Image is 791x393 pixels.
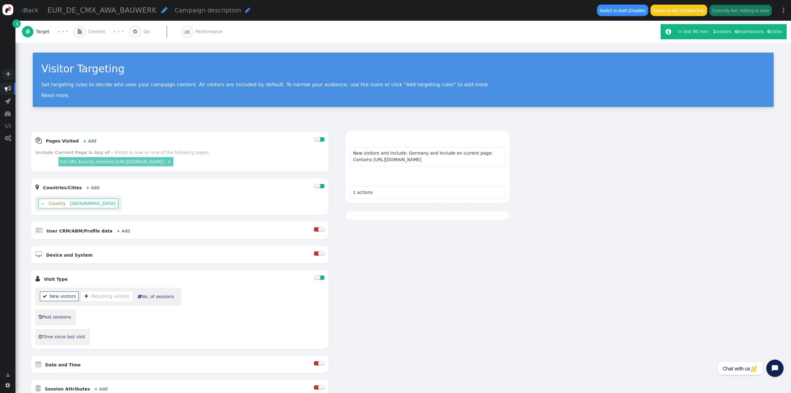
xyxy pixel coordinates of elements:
span:  [6,372,10,378]
span:  [245,7,250,13]
p: Set targeting rules to decide who sees your campaign content. All visitors are included by defaul... [41,82,765,88]
a:  Countries/Cities + Add [36,185,109,190]
li: Returning visitors [82,292,132,301]
button: Switch to test (Disable live) [650,5,708,16]
span:  [16,20,19,27]
b: Date and Time [45,362,81,367]
a: Read more. [41,92,70,98]
span: Performance [195,28,225,35]
span:  [36,227,42,233]
span:  [36,276,40,282]
div: visitors [711,28,733,35]
a: ‒ [41,201,44,206]
img: logo-icon.svg [2,4,13,15]
span:  [184,29,190,34]
a: Full URL Exactly matches [URL][DOMAIN_NAME] [60,159,163,164]
a:  Date and Time [36,362,91,367]
b: 0 [767,29,770,34]
b: Session Attributes [45,387,90,391]
div: · · · [58,28,68,36]
span:  [36,137,42,143]
a:  User CRM/ABM/Profile data + Add [36,229,140,233]
span: impressions [735,29,764,34]
h6: Your campaign is targeting [350,135,505,144]
span:  [39,335,42,339]
a:  [12,19,21,28]
span:  [39,315,42,319]
a: + Add [86,185,99,190]
a:  Pages Visited + Add [36,139,106,143]
b: Countries/Cities [43,185,82,190]
a:  [2,369,14,380]
a: × [166,159,172,164]
li: New visitors [40,292,79,301]
span: QA [143,28,152,35]
span: Content [88,28,108,35]
div: · · · [113,28,124,36]
a: + [2,69,14,79]
span: clicks [767,29,782,34]
a:  Session Attributes + Add [36,387,117,391]
a: Time since last visit [38,332,85,342]
a: + Add [83,139,96,143]
b: Include Current Page is Any of - [36,150,113,155]
span:  [5,123,11,129]
b: Pages Visited [46,139,79,143]
span:  [22,7,24,13]
b: Device and System [46,253,92,258]
b: User CRM/ABM/Profile data [46,229,112,233]
div: Visitor is now on one of the following pages. [114,150,210,155]
span: Target [36,28,52,35]
span:  [36,251,42,258]
span:  [36,361,41,367]
a: + Add [94,387,108,391]
a:  Target · · · [22,21,74,43]
a: + Add [116,229,130,233]
span:  [36,385,41,391]
span:  [78,29,82,34]
div: Visitor Targeting [41,61,765,77]
a:  Performance [181,21,237,43]
b: Visit Type [44,277,68,282]
span: [GEOGRAPHIC_DATA] [70,201,116,206]
b: 1 [713,29,716,34]
a:  Content · · · [74,21,129,43]
span:  [5,135,11,141]
span:  [43,294,47,298]
a: Past sessions [38,312,71,323]
span: EUR_DE_CMX_AWA_BAUWERK [48,6,157,15]
span:  [6,383,10,387]
span:  [666,28,671,35]
button: Currently live: nothing to save [709,5,772,16]
span:  [133,29,137,34]
a:  Device and System [36,253,103,258]
div: In last 90 min: [678,28,711,35]
a: Back [22,6,39,15]
h6: Presenting [350,175,505,183]
b: 0 [735,29,738,34]
a: No. of sessions [137,293,174,300]
a:  Visit Type [36,277,78,282]
a:  QA [129,21,181,43]
a: ⋮ [776,1,791,19]
span:  [161,6,167,14]
span:  [36,184,39,190]
span:  [26,29,30,34]
span: Campaign description [175,7,241,14]
span:  [5,98,11,104]
span: 1 actions [353,190,373,195]
span: Country [45,201,69,206]
span:  [5,86,11,92]
span:  [85,294,88,298]
section: New visitors and Include: Germany and Include on current page: Contains [URL][DOMAIN_NAME] [350,147,505,166]
span:  [5,110,11,117]
button: Switch to draft (Disable) [597,5,648,16]
span:  [137,294,142,299]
